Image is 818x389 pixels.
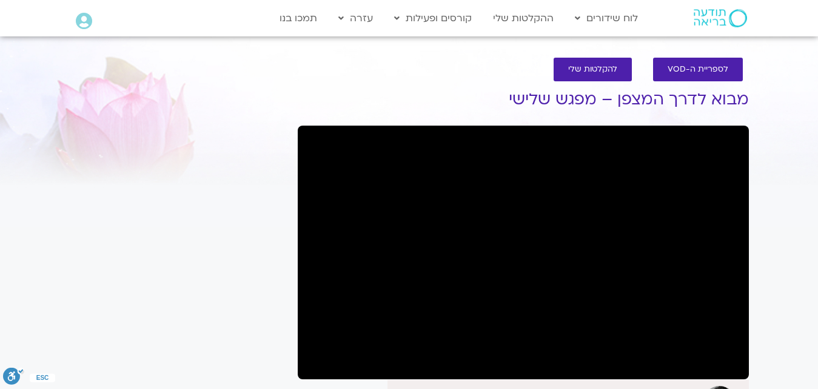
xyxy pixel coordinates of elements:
a: לוח שידורים [569,7,644,30]
span: לספריית ה-VOD [668,65,728,74]
a: לספריית ה-VOD [653,58,743,81]
a: קורסים ופעילות [388,7,478,30]
a: להקלטות שלי [554,58,632,81]
span: להקלטות שלי [568,65,617,74]
a: ההקלטות שלי [487,7,560,30]
a: תמכו בנו [273,7,323,30]
img: תודעה בריאה [694,9,747,27]
h1: מבוא לדרך המצפן – מפגש שלישי [298,90,749,109]
a: עזרה [332,7,379,30]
